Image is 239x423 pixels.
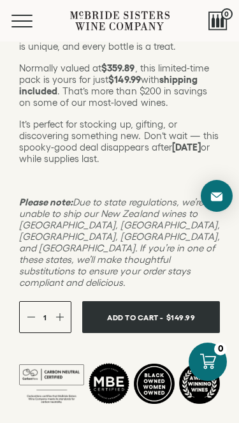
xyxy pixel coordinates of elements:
span: Add To Cart - [107,308,163,327]
strong: [DATE] [172,142,201,152]
div: 0 [214,343,227,355]
p: Normally valued at , this limited-time pack is yours for just with . That’s more than $200 in sav... [19,63,220,108]
span: $149.99 [166,308,196,327]
button: Mobile Menu Trigger [11,15,57,27]
strong: $359.89 [101,63,134,73]
strong: shipping included [19,74,198,96]
button: Add To Cart - $149.99 [82,301,220,333]
strong: Please note: [19,197,73,207]
p: It’s perfect for stocking up, gifting, or discovering something new. Don’t wait — this spooky-goo... [19,119,220,165]
span: 1 [43,313,47,322]
strong: $149.99 [108,74,140,85]
em: Due to state regulations, we’re unable to ship our New Zealand wines to [GEOGRAPHIC_DATA], [GEOGR... [19,197,220,288]
span: 0 [221,8,233,20]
